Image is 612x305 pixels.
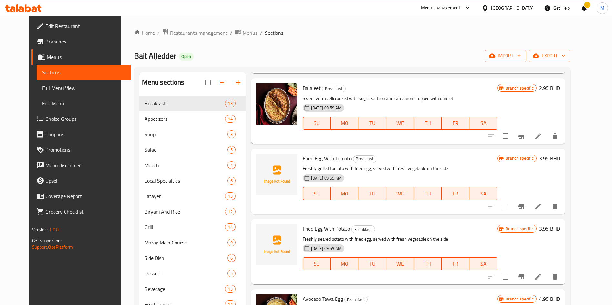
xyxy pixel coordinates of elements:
[139,266,246,281] div: Dessert5
[31,142,131,157] a: Promotions
[333,259,356,269] span: MO
[322,85,345,92] span: Breakfast
[547,199,563,214] button: delete
[256,154,297,195] img: Fried Egg With Tomato
[353,155,376,163] span: Breakfast
[547,129,563,144] button: delete
[134,49,176,63] span: Bait AlJedder
[134,29,155,37] a: Home
[414,117,442,130] button: TH
[139,127,246,142] div: Soup3
[179,54,194,59] span: Open
[333,119,356,128] span: MO
[352,226,375,233] span: Breakfast
[228,255,235,261] span: 6
[389,119,411,128] span: WE
[416,119,439,128] span: TH
[333,189,356,198] span: MO
[139,235,246,250] div: Marag Main Course9
[31,18,131,34] a: Edit Restaurant
[243,29,257,37] span: Menus
[416,259,439,269] span: TH
[170,29,227,37] span: Restaurants management
[303,294,343,304] span: Avocado Tawa Egg
[32,225,48,234] span: Version:
[45,38,126,45] span: Branches
[139,188,246,204] div: Fatayer13
[235,29,257,37] a: Menus
[45,130,126,138] span: Coupons
[32,243,73,251] a: Support.OpsPlatform
[45,22,126,30] span: Edit Restaurant
[225,100,235,107] div: items
[228,271,235,277] span: 5
[142,78,185,87] h2: Menu sections
[31,111,131,127] a: Choice Groups
[225,224,235,230] span: 14
[534,52,565,60] span: export
[37,80,131,96] a: Full Menu View
[31,188,131,204] a: Coverage Report
[45,161,126,169] span: Menu disclaimer
[139,142,246,157] div: Salad5
[361,189,384,198] span: TU
[256,83,297,125] img: Balaleet
[228,147,235,153] span: 5
[331,117,358,130] button: MO
[416,189,439,198] span: TH
[499,200,512,213] span: Select to update
[442,117,469,130] button: FR
[469,257,497,270] button: SA
[303,187,331,200] button: SU
[134,29,570,37] nav: breadcrumb
[499,129,512,143] span: Select to update
[162,29,227,37] a: Restaurants management
[145,192,225,200] div: Fatayer
[389,259,411,269] span: WE
[49,225,59,234] span: 1.0.0
[31,49,131,65] a: Menus
[600,5,604,12] span: M
[303,235,497,243] p: Freshly seared potato with fried egg, served with fresh vegetable on the side
[145,285,225,293] span: Beverage
[260,29,262,37] li: /
[303,224,350,234] span: Fried Egg With Potato
[485,50,526,62] button: import
[539,83,560,92] h6: 2.95 BHD
[358,187,386,200] button: TU
[472,259,495,269] span: SA
[539,224,560,233] h6: 3.95 BHD
[139,204,246,219] div: Biryani And Rice12
[444,259,467,269] span: FR
[139,96,246,111] div: Breakfast13
[303,257,331,270] button: SU
[145,100,225,107] div: Breakfast
[179,53,194,61] div: Open
[386,117,414,130] button: WE
[45,208,126,215] span: Grocery Checklist
[228,240,235,246] span: 9
[145,239,227,246] span: Marag Main Course
[491,5,534,12] div: [GEOGRAPHIC_DATA]
[145,115,225,123] span: Appetizers
[227,161,236,169] div: items
[145,161,227,169] span: Mezeh
[145,146,227,154] span: Salad
[344,296,368,303] div: Breakfast
[139,157,246,173] div: Mezeh4
[386,187,414,200] button: WE
[306,119,328,128] span: SU
[145,130,227,138] span: Soup
[37,96,131,111] a: Edit Menu
[145,254,227,262] div: Side Dish
[444,119,467,128] span: FR
[32,236,62,245] span: Get support on:
[503,85,536,91] span: Branch specific
[201,76,215,89] span: Select all sections
[421,4,461,12] div: Menu-management
[145,208,225,215] span: Biryani And Rice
